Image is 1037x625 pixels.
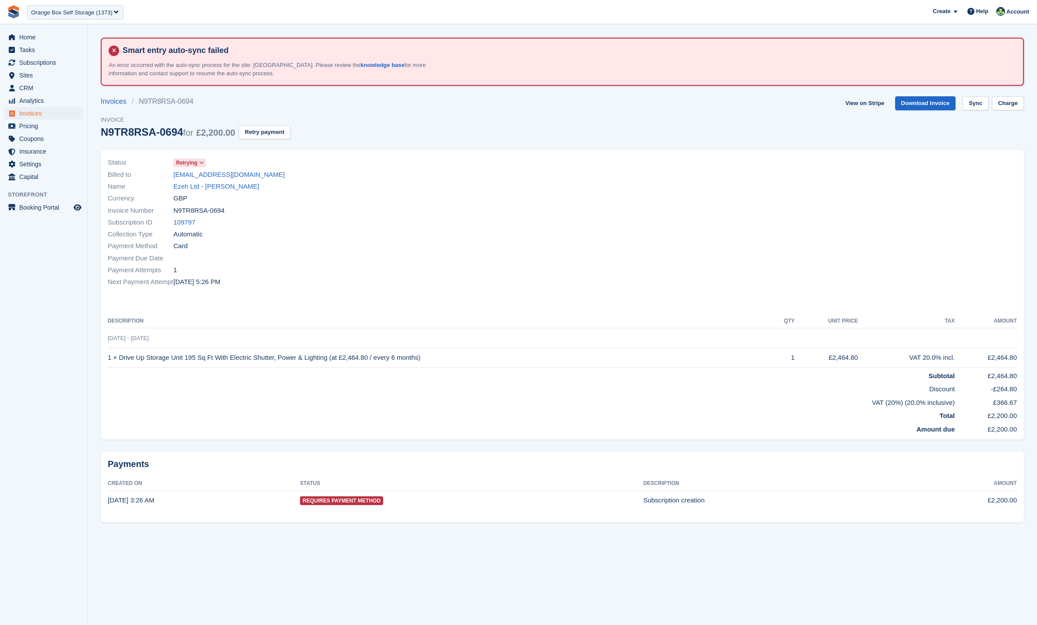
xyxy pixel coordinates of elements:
[963,96,988,111] a: Sync
[108,182,173,192] span: Name
[72,202,83,213] a: Preview store
[19,133,72,145] span: Coupons
[933,7,950,16] span: Create
[108,265,173,275] span: Payment Attempts
[643,491,896,510] td: Subscription creation
[1006,7,1029,16] span: Account
[173,229,203,239] span: Automatic
[101,96,290,107] nav: breadcrumbs
[173,170,285,180] a: [EMAIL_ADDRESS][DOMAIN_NAME]
[101,96,132,107] a: Invoices
[108,170,173,180] span: Billed to
[108,206,173,216] span: Invoice Number
[108,158,173,168] span: Status
[7,5,20,18] img: stora-icon-8386f47178a22dfd0bd8f6a31ec36ba5ce8667c1dd55bd0f319d3a0aa187defe.svg
[955,407,1017,421] td: £2,200.00
[4,95,83,107] a: menu
[858,314,955,328] th: Tax
[173,158,206,168] a: Retrying
[4,120,83,132] a: menu
[4,44,83,56] a: menu
[108,335,148,341] span: [DATE] - [DATE]
[19,171,72,183] span: Capital
[173,241,188,251] span: Card
[795,348,858,368] td: £2,464.80
[108,496,154,504] time: 2025-10-01 02:26:44 UTC
[19,95,72,107] span: Analytics
[109,61,437,78] p: An error occurred with the auto-sync process for the site: [GEOGRAPHIC_DATA]. Please review the f...
[4,82,83,94] a: menu
[173,182,259,192] a: Ezeh Ltd - [PERSON_NAME]
[896,477,1017,491] th: Amount
[176,159,198,167] span: Retrying
[173,218,195,228] a: 109797
[183,128,193,137] span: for
[360,62,404,68] a: knowledge base
[19,69,72,81] span: Sites
[4,201,83,214] a: menu
[19,107,72,119] span: Invoices
[955,367,1017,381] td: £2,464.80
[772,348,794,368] td: 1
[101,126,235,138] div: N9TR8RSA-0694
[772,314,794,328] th: QTY
[108,477,300,491] th: Created On
[996,7,1005,16] img: Yaw Boakye
[173,277,220,287] time: 2025-10-03 16:26:48 UTC
[976,7,988,16] span: Help
[173,193,187,204] span: GBP
[940,412,955,419] strong: Total
[173,206,225,216] span: N9TR8RSA-0694
[108,394,955,408] td: VAT (20%) (20.0% inclusive)
[19,158,72,170] span: Settings
[992,96,1024,111] a: Charge
[300,496,383,505] span: Requires Payment Method
[119,46,1016,56] h4: Smart entry auto-sync failed
[4,69,83,81] a: menu
[858,353,955,363] div: VAT 20.0% incl.
[917,425,955,433] strong: Amount due
[19,82,72,94] span: CRM
[19,44,72,56] span: Tasks
[955,394,1017,408] td: £366.67
[108,459,1017,470] h2: Payments
[8,190,87,199] span: Storefront
[955,348,1017,368] td: £2,464.80
[895,96,956,111] a: Download Invoice
[19,31,72,43] span: Home
[955,314,1017,328] th: Amount
[108,193,173,204] span: Currency
[19,120,72,132] span: Pricing
[19,56,72,69] span: Subscriptions
[300,477,643,491] th: Status
[643,477,896,491] th: Description
[4,158,83,170] a: menu
[19,145,72,158] span: Insurance
[108,277,173,287] span: Next Payment Attempt
[108,241,173,251] span: Payment Method
[4,133,83,145] a: menu
[4,145,83,158] a: menu
[955,421,1017,435] td: £2,200.00
[928,372,955,379] strong: Subtotal
[955,381,1017,394] td: -£264.80
[795,314,858,328] th: Unit Price
[196,128,235,137] span: £2,200.00
[101,116,290,124] span: Invoice
[4,171,83,183] a: menu
[108,314,772,328] th: Description
[173,265,177,275] span: 1
[31,8,113,17] div: Orange Box Self Storage (1373)
[4,56,83,69] a: menu
[108,229,173,239] span: Collection Type
[108,218,173,228] span: Subscription ID
[896,491,1017,510] td: £2,200.00
[842,96,888,111] a: View on Stripe
[108,253,173,263] span: Payment Due Date
[108,348,772,368] td: 1 × Drive Up Storage Unit 195 Sq Ft With Electric Shutter, Power & Lighting (at £2,464.80 / every...
[4,107,83,119] a: menu
[239,125,290,140] button: Retry payment
[108,381,955,394] td: Discount
[4,31,83,43] a: menu
[19,201,72,214] span: Booking Portal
